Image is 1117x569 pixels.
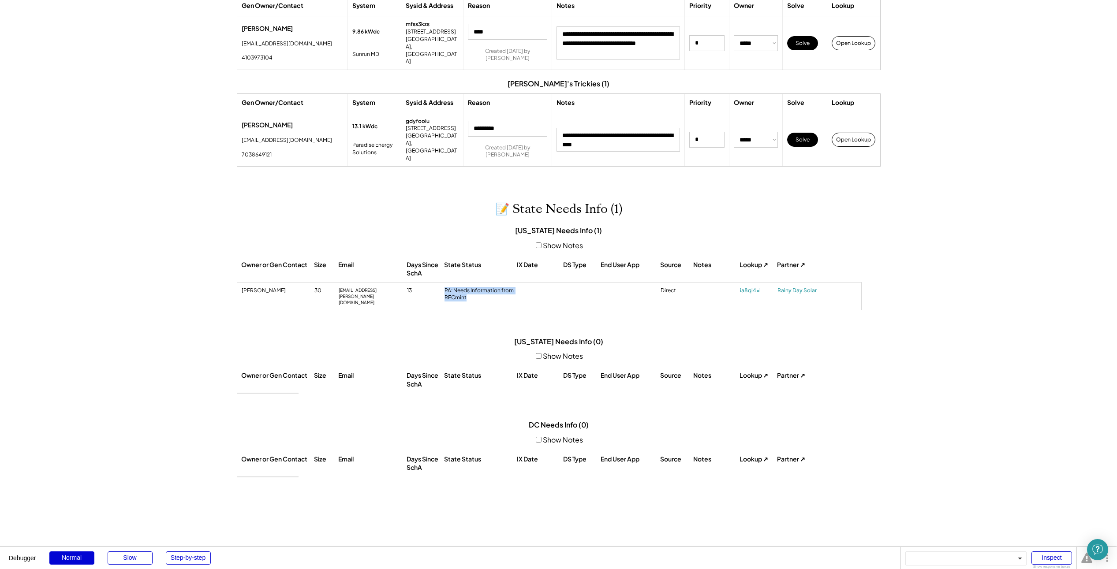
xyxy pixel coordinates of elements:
div: Gen Owner/Contact [242,1,303,10]
div: Days Since SchA [407,371,442,388]
div: System [352,1,375,10]
div: State Status [444,260,515,269]
div: Priority [689,1,711,10]
div: [STREET_ADDRESS] [406,28,456,36]
div: Notes [693,371,737,380]
div: DC Needs Info (0) [529,420,589,430]
div: System [352,98,375,107]
div: DS Type [563,455,598,464]
div: [STREET_ADDRESS] [406,125,456,132]
div: DS Type [563,260,598,269]
button: Solve [787,133,818,147]
h2: 📝 State Needs Info (1) [495,202,622,217]
div: [GEOGRAPHIC_DATA], [GEOGRAPHIC_DATA] [406,132,459,162]
div: Notes [557,98,575,107]
div: Days Since SchA [407,455,442,472]
div: Source [660,371,691,380]
div: Direct [661,287,691,294]
div: [EMAIL_ADDRESS][DOMAIN_NAME] [242,137,332,144]
div: [US_STATE] Needs Info (0) [514,337,603,346]
div: Lookup ↗ [740,260,775,269]
div: Notes [557,1,575,10]
div: Size [314,371,336,380]
div: [EMAIL_ADDRESS][DOMAIN_NAME] [242,40,332,48]
div: Owner [734,98,754,107]
div: Notes [693,260,737,269]
button: Open Lookup [832,36,875,50]
div: Lookup [832,98,854,107]
div: Created [DATE] by [PERSON_NAME] [468,144,547,159]
label: Show Notes [543,351,583,361]
div: 7038649121 [242,151,272,159]
div: Lookup ↗ [740,455,775,464]
label: Show Notes [543,241,583,250]
div: Open Intercom Messenger [1087,539,1108,560]
div: Partner ↗ [777,371,856,380]
div: Slow [108,551,153,565]
div: [PERSON_NAME] [242,24,330,33]
div: Lookup ↗ [740,371,775,380]
div: [US_STATE] Needs Info (1) [515,226,602,235]
div: Normal [49,551,94,565]
div: Owner or Gen Contact [241,260,312,269]
div: End User App [601,455,658,464]
div: Source [660,260,691,269]
div: Email [338,455,404,464]
div: [GEOGRAPHIC_DATA], [GEOGRAPHIC_DATA] [406,36,459,65]
div: Reason [468,1,490,10]
div: PA: Needs Information from RECmint [445,287,515,302]
div: State Status [444,371,515,380]
div: 13.1 kWdc [352,123,377,130]
div: Gen Owner/Contact [242,98,303,107]
div: gdyfooiu [406,118,430,125]
div: End User App [601,371,658,380]
div: 13 [407,287,442,294]
div: Source [660,455,691,464]
div: Created [DATE] by [PERSON_NAME] [468,48,547,63]
div: State Status [444,455,515,464]
div: [EMAIL_ADDRESS][PERSON_NAME][DOMAIN_NAME] [339,287,405,305]
div: mfss3kzs [406,21,430,28]
div: Owner [734,1,754,10]
div: Step-by-step [166,551,211,565]
div: [PERSON_NAME] [242,287,312,294]
div: Sysid & Address [406,98,453,107]
a: Rainy Day Solar [777,287,857,294]
div: Paradise Energy Solutions [352,141,396,156]
button: Open Lookup [832,133,875,147]
div: IX Date [517,371,561,380]
div: Reason [468,98,490,107]
div: DS Type [563,371,598,380]
div: Show responsive boxes [1031,565,1072,569]
div: Days Since SchA [407,260,442,278]
div: Owner or Gen Contact [241,455,312,464]
div: [PERSON_NAME] [242,121,330,130]
div: Size [314,455,336,464]
a: ia8qi4xi [740,287,775,294]
div: Lookup [832,1,854,10]
div: Sunrun MD [352,51,379,58]
div: 4103973104 [242,54,273,62]
div: Notes [693,455,737,464]
div: 9.86 kWdc [352,28,380,36]
div: IX Date [517,455,561,464]
button: Solve [787,36,818,50]
div: Inspect [1031,551,1072,565]
div: Owner or Gen Contact [241,371,312,380]
div: Priority [689,98,711,107]
div: IX Date [517,260,561,269]
div: Email [338,260,404,269]
div: [PERSON_NAME]'s Trickies (1) [508,79,609,89]
div: 30 [314,287,336,294]
div: Solve [787,98,804,107]
div: Email [338,371,404,380]
div: Debugger [9,547,36,561]
div: Partner ↗ [777,260,856,269]
div: Solve [787,1,804,10]
label: Show Notes [543,435,583,444]
div: Partner ↗ [777,455,856,464]
div: Size [314,260,336,269]
div: Sysid & Address [406,1,453,10]
div: End User App [601,260,658,269]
